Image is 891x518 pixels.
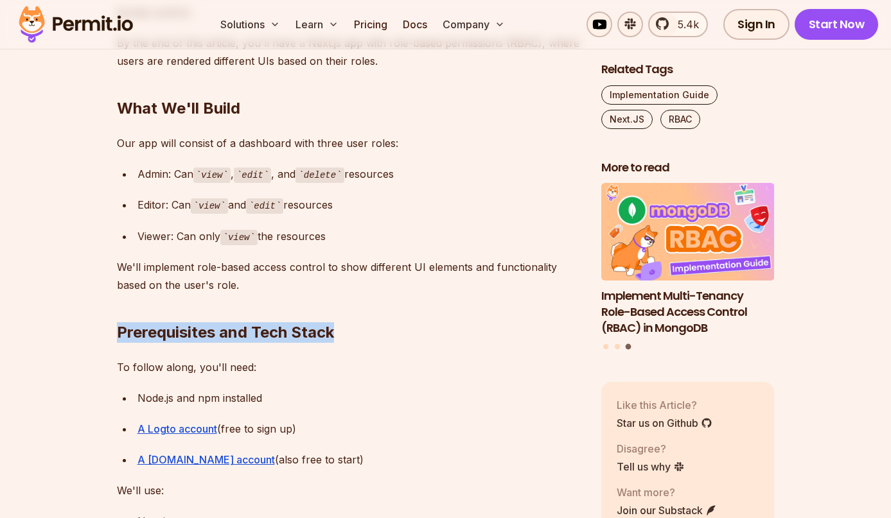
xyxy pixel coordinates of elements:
code: view [220,230,258,245]
code: edit [246,198,283,214]
a: 5.4k [648,12,708,37]
a: Join our Substack [617,503,717,518]
a: A Logto account [137,422,217,435]
h2: Prerequisites and Tech Stack [117,271,581,343]
p: We'll use: [117,481,581,499]
button: Go to slide 2 [615,344,620,349]
code: view [191,198,228,214]
a: Sign In [723,9,790,40]
button: Go to slide 3 [626,344,631,350]
code: view [193,168,231,183]
p: To follow along, you'll need: [117,358,581,376]
code: edit [234,168,271,183]
button: Solutions [215,12,285,37]
p: We'll implement role-based access control to show different UI elements and functionality based o... [117,258,581,294]
a: Implement Multi-Tenancy Role-Based Access Control (RBAC) in MongoDBImplement Multi-Tenancy Role-B... [601,184,775,336]
h2: Related Tags [601,62,775,78]
a: Tell us why [617,459,685,474]
div: (free to sign up) [137,420,581,438]
img: Implement Multi-Tenancy Role-Based Access Control (RBAC) in MongoDB [601,184,775,281]
button: Learn [290,12,344,37]
a: Implementation Guide [601,85,718,105]
a: Pricing [349,12,393,37]
button: Company [437,12,510,37]
div: (also free to start) [137,451,581,469]
a: Start Now [795,9,879,40]
a: A [DOMAIN_NAME] account [137,453,275,466]
h3: Implement Multi-Tenancy Role-Based Access Control (RBAC) in MongoDB [601,288,775,336]
a: Next.JS [601,110,653,129]
p: By the end of this article, you'll have a Next.js app with role-based permissions (RBAC), where u... [117,34,581,70]
a: RBAC [660,110,700,129]
div: Editor: Can and resources [137,196,581,214]
p: Disagree? [617,441,685,456]
div: Posts [601,184,775,352]
div: Node.js and npm installed [137,389,581,407]
div: Admin: Can , , and resources [137,165,581,184]
h2: What We'll Build [117,47,581,119]
a: Docs [398,12,432,37]
span: 5.4k [670,17,699,32]
li: 3 of 3 [601,184,775,336]
code: delete [296,168,344,183]
a: Star us on Github [617,415,712,431]
p: Want more? [617,485,717,500]
img: Permit logo [13,3,139,46]
div: Viewer: Can only the resources [137,227,581,246]
p: Our app will consist of a dashboard with three user roles: [117,134,581,152]
h2: More to read [601,160,775,176]
button: Go to slide 1 [603,344,608,349]
p: Like this Article? [617,397,712,413]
